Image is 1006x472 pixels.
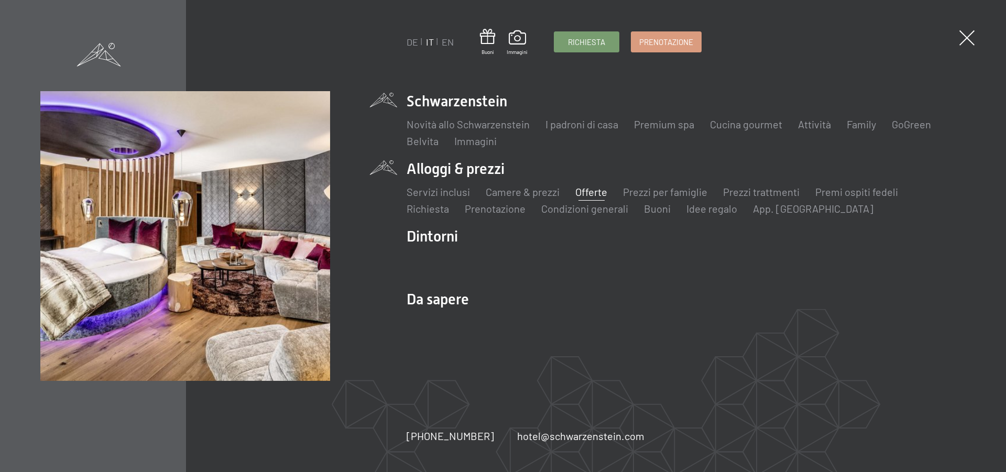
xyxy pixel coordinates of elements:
[407,429,494,443] a: [PHONE_NUMBER]
[426,36,434,48] a: IT
[634,118,694,130] a: Premium spa
[507,30,528,56] a: Immagini
[480,29,495,56] a: Buoni
[568,37,605,48] span: Richiesta
[480,48,495,56] span: Buoni
[407,430,494,442] span: [PHONE_NUMBER]
[554,32,619,52] a: Richiesta
[407,135,439,147] a: Belvita
[639,37,693,48] span: Prenotazione
[815,185,898,198] a: Premi ospiti fedeli
[541,202,628,215] a: Condizioni generali
[798,118,831,130] a: Attività
[847,118,876,130] a: Family
[407,118,530,130] a: Novità allo Schwarzenstein
[631,32,701,52] a: Prenotazione
[442,36,454,48] a: EN
[753,202,873,215] a: App. [GEOGRAPHIC_DATA]
[686,202,737,215] a: Idee regalo
[623,185,707,198] a: Prezzi per famiglie
[407,36,418,48] a: DE
[644,202,671,215] a: Buoni
[507,48,528,56] span: Immagini
[575,185,607,198] a: Offerte
[517,429,644,443] a: hotel@schwarzenstein.com
[710,118,782,130] a: Cucina gourmet
[465,202,526,215] a: Prenotazione
[407,202,449,215] a: Richiesta
[486,185,560,198] a: Camere & prezzi
[723,185,800,198] a: Prezzi trattmenti
[407,185,470,198] a: Servizi inclusi
[545,118,618,130] a: I padroni di casa
[454,135,497,147] a: Immagini
[892,118,931,130] a: GoGreen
